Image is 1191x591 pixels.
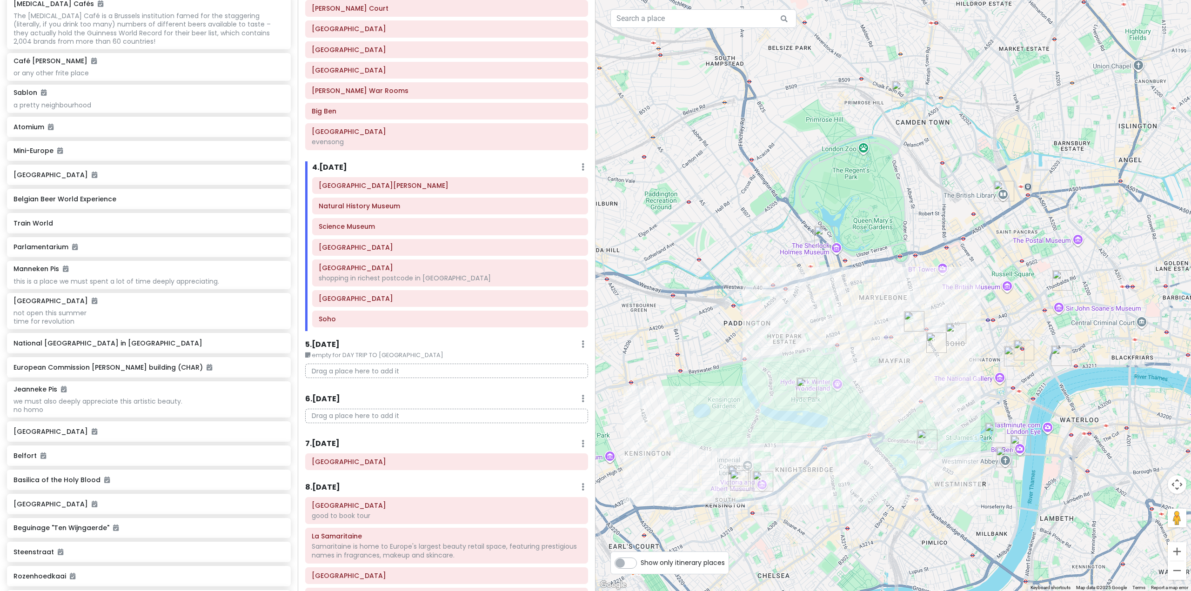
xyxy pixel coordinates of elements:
div: The British Library [994,181,1014,201]
a: Terms (opens in new tab) [1132,585,1145,590]
h6: 6 . [DATE] [305,394,340,404]
i: Added to itinerary [92,428,97,435]
h6: Café [PERSON_NAME] [13,57,97,65]
div: good to book tour [312,511,582,520]
h6: Oxford Street [319,294,582,303]
div: this is a place we must spent a lot of time deeply appreciating. [13,277,284,286]
h6: Big Ben [312,107,582,115]
h6: Westminster Abbey [312,127,582,136]
i: Added to itinerary [98,0,103,7]
div: Somerset House [1051,345,1071,366]
div: not open this summer time for revolution [13,309,284,325]
h6: 4 . [DATE] [312,163,347,173]
button: Keyboard shortcuts [1030,584,1071,591]
img: Google [598,579,629,591]
p: Drag a place here to add it [305,409,588,423]
button: Map camera controls [1168,475,1186,494]
div: Churchill War Rooms [985,423,1005,443]
h6: Jeanneke Pis [13,385,67,393]
i: Added to itinerary [113,525,119,531]
div: Novelty Automation [1052,270,1073,291]
p: Drag a place here to add it [305,364,588,378]
h6: Churchill War Rooms [312,86,582,95]
button: Zoom in [1168,542,1186,561]
a: Click to see this area on Google Maps [598,579,629,591]
h6: Goodwin's Court [312,4,582,13]
div: we must also deeply appreciate this artistic beauty. no homo [13,397,284,414]
i: Added to itinerary [61,386,67,392]
h6: La Samaritaine [312,532,582,540]
h6: 7 . [DATE] [305,439,340,449]
i: Added to itinerary [58,549,63,555]
h6: Science Museum [319,222,582,231]
small: empty for DAY TRIP TO [GEOGRAPHIC_DATA] [305,351,588,360]
div: Hyde Park [796,378,817,398]
button: Drag Pegman onto the map to open Street View [1168,509,1186,527]
i: Added to itinerary [92,298,97,304]
h6: Victoria and Albert Museum [319,181,582,190]
h6: Natural History Museum [319,202,582,210]
div: Westminster Abbey [996,447,1017,467]
h6: [GEOGRAPHIC_DATA] [13,171,284,179]
h6: Regent Street [319,264,582,272]
div: shopping in richest postcode in [GEOGRAPHIC_DATA] [319,274,582,282]
h6: Belgian Beer World Experience [13,195,284,203]
h6: European Commission [PERSON_NAME] building (CHAR) [13,363,284,372]
div: Regent Street [926,332,947,353]
div: Buckingham Palace [917,430,937,450]
i: Added to itinerary [104,477,110,483]
div: The [MEDICAL_DATA] Café is a Brussels institution famed for the staggering (literally, if you dri... [13,12,284,46]
div: Samaritaine is home to Europe's largest beauty retail space, featuring prestigious names in fragr... [312,542,582,559]
h6: Hyde Park [319,243,582,252]
i: Added to itinerary [72,244,78,250]
div: Camden Market [892,81,912,101]
div: Goodwin's Court [1004,346,1024,366]
h6: Train World [13,219,284,227]
a: Report a map error [1151,585,1188,590]
h6: [GEOGRAPHIC_DATA] [13,500,284,508]
span: Show only itinerary places [641,558,725,568]
div: a pretty neighbourhood [13,101,284,109]
input: Search a place [610,9,796,28]
h6: Basilica of the Holy Blood [13,476,284,484]
h6: Atomium [13,123,284,131]
i: Added to itinerary [48,124,54,130]
h6: Beguinage "Ten Wijngaerde" [13,524,284,532]
span: Map data ©2025 Google [1076,585,1127,590]
h6: Sainte-Chapelle [312,571,582,580]
h6: Belfort [13,452,284,460]
h6: Soho [319,315,582,323]
div: Natural History Museum [730,470,750,491]
h6: Sablon [13,88,47,97]
h6: Rozenhoedkaai [13,572,284,580]
h6: National [GEOGRAPHIC_DATA] in [GEOGRAPHIC_DATA] [13,339,284,347]
div: Covent Garden [1014,340,1034,360]
div: Victoria and Albert Museum [753,471,773,491]
i: Added to itinerary [63,266,68,272]
h6: Portobello Road Market [312,458,582,466]
div: evensong [312,138,582,146]
h6: Louvre Museum [312,501,582,510]
div: Science Museum [728,466,749,486]
i: Added to itinerary [41,89,47,96]
div: Oxford Street [904,311,924,332]
i: Added to itinerary [40,452,46,459]
h6: 5 . [DATE] [305,340,340,350]
h6: [GEOGRAPHIC_DATA] [13,427,284,436]
h6: [GEOGRAPHIC_DATA] [13,297,97,305]
h6: Mini-Europe [13,146,284,155]
i: Added to itinerary [57,147,63,154]
button: Zoom out [1168,561,1186,580]
i: Added to itinerary [91,58,97,64]
div: Big Ben [1010,435,1031,456]
div: Soho [946,323,966,344]
div: or any other frite place [13,69,284,77]
h6: Steenstraat [13,548,284,556]
i: Added to itinerary [92,501,97,507]
i: Added to itinerary [92,172,97,178]
i: Added to itinerary [70,573,75,579]
h6: Somerset House [312,46,582,54]
h6: Covent Garden [312,25,582,33]
div: Regent's Park [814,226,835,246]
h6: Parlamentarium [13,243,284,251]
